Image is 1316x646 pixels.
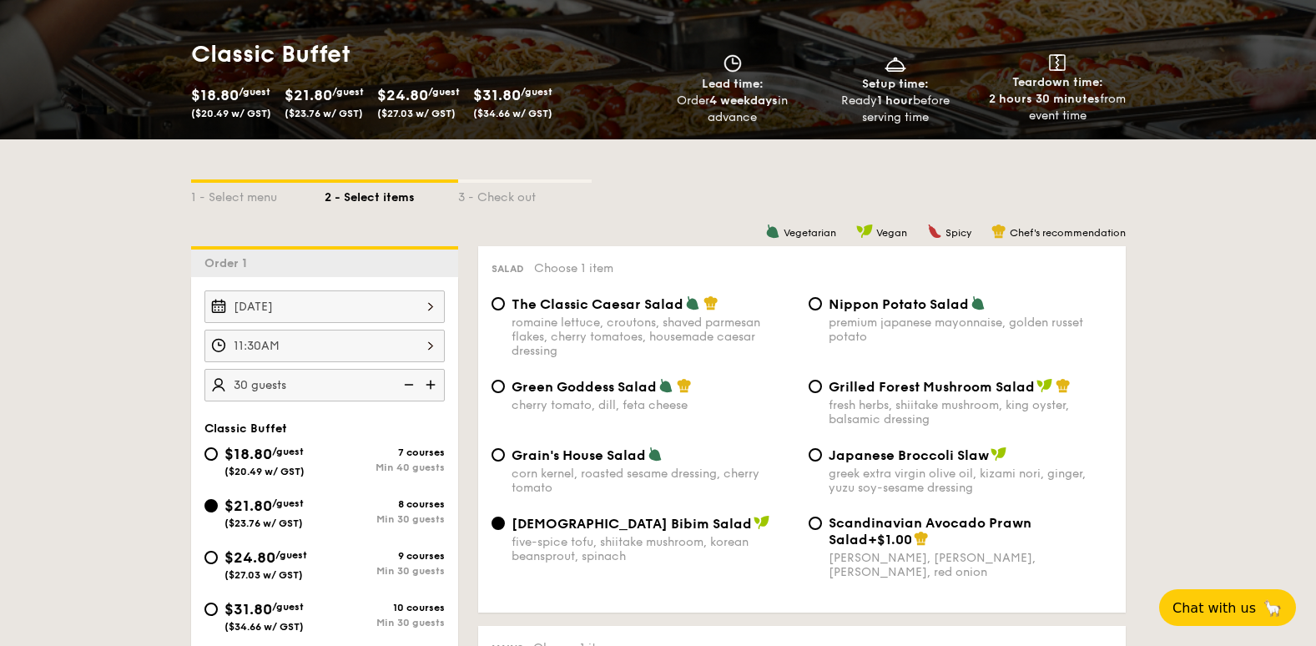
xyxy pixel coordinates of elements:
div: 8 courses [325,498,445,510]
div: corn kernel, roasted sesame dressing, cherry tomato [512,467,795,495]
span: Lead time: [702,77,764,91]
span: ($20.49 w/ GST) [191,108,271,119]
div: greek extra virgin olive oil, kizami nori, ginger, yuzu soy-sesame dressing [829,467,1112,495]
span: Salad [492,263,524,275]
div: Ready before serving time [820,93,970,126]
div: 9 courses [325,550,445,562]
img: icon-chef-hat.a58ddaea.svg [1056,378,1071,393]
div: 10 courses [325,602,445,613]
span: Teardown time: [1012,75,1103,89]
span: Setup time: [862,77,929,91]
span: Nippon Potato Salad [829,296,969,312]
img: icon-chef-hat.a58ddaea.svg [703,295,719,310]
input: Number of guests [204,369,445,401]
strong: 4 weekdays [709,93,778,108]
img: icon-vegetarian.fe4039eb.svg [765,224,780,239]
input: Japanese Broccoli Slawgreek extra virgin olive oil, kizami nori, ginger, yuzu soy-sesame dressing [809,448,822,462]
span: $21.80 [224,497,272,515]
div: premium japanese mayonnaise, golden russet potato [829,315,1112,344]
div: 3 - Check out [458,183,592,206]
input: $24.80/guest($27.03 w/ GST)9 coursesMin 30 guests [204,551,218,564]
input: [DEMOGRAPHIC_DATA] Bibim Saladfive-spice tofu, shiitake mushroom, korean beansprout, spinach [492,517,505,530]
div: 2 - Select items [325,183,458,206]
img: icon-vegetarian.fe4039eb.svg [658,378,673,393]
span: ($34.66 w/ GST) [473,108,552,119]
div: five-spice tofu, shiitake mushroom, korean beansprout, spinach [512,535,795,563]
input: Event time [204,330,445,362]
span: Order 1 [204,256,254,270]
div: Order in advance [658,93,808,126]
strong: 1 hour [877,93,913,108]
span: Classic Buffet [204,421,287,436]
img: icon-vegan.f8ff3823.svg [991,447,1007,462]
span: $21.80 [285,86,332,104]
div: 7 courses [325,447,445,458]
input: The Classic Caesar Saladromaine lettuce, croutons, shaved parmesan flakes, cherry tomatoes, house... [492,297,505,310]
input: $21.80/guest($23.76 w/ GST)8 coursesMin 30 guests [204,499,218,512]
img: icon-add.58712e84.svg [420,369,445,401]
span: [DEMOGRAPHIC_DATA] Bibim Salad [512,516,752,532]
span: Green Goddess Salad [512,379,657,395]
img: icon-clock.2db775ea.svg [720,54,745,73]
div: Min 30 guests [325,513,445,525]
span: ($23.76 w/ GST) [285,108,363,119]
input: Nippon Potato Saladpremium japanese mayonnaise, golden russet potato [809,297,822,310]
img: icon-vegetarian.fe4039eb.svg [648,447,663,462]
img: icon-chef-hat.a58ddaea.svg [677,378,692,393]
span: Choose 1 item [534,261,613,275]
span: /guest [521,86,552,98]
img: icon-chef-hat.a58ddaea.svg [991,224,1006,239]
img: icon-vegan.f8ff3823.svg [754,515,770,530]
input: Grain's House Saladcorn kernel, roasted sesame dressing, cherry tomato [492,448,505,462]
div: Min 30 guests [325,565,445,577]
input: Scandinavian Avocado Prawn Salad+$1.00[PERSON_NAME], [PERSON_NAME], [PERSON_NAME], red onion [809,517,822,530]
input: $31.80/guest($34.66 w/ GST)10 coursesMin 30 guests [204,603,218,616]
span: $18.80 [224,445,272,463]
span: Grilled Forest Mushroom Salad [829,379,1035,395]
h1: Classic Buffet [191,39,652,69]
span: Chat with us [1172,600,1256,616]
span: Scandinavian Avocado Prawn Salad [829,515,1031,548]
div: 1 - Select menu [191,183,325,206]
span: Vegetarian [784,227,836,239]
span: Vegan [876,227,907,239]
span: /guest [272,601,304,613]
span: /guest [239,86,270,98]
span: 🦙 [1263,598,1283,618]
span: ($20.49 w/ GST) [224,466,305,477]
span: ($27.03 w/ GST) [224,569,303,581]
strong: 2 hours 30 minutes [989,92,1100,106]
div: romaine lettuce, croutons, shaved parmesan flakes, cherry tomatoes, housemade caesar dressing [512,315,795,358]
span: Chef's recommendation [1010,227,1126,239]
span: ($34.66 w/ GST) [224,621,304,633]
span: /guest [428,86,460,98]
span: $24.80 [377,86,428,104]
span: $31.80 [473,86,521,104]
input: Grilled Forest Mushroom Saladfresh herbs, shiitake mushroom, king oyster, balsamic dressing [809,380,822,393]
span: ($27.03 w/ GST) [377,108,456,119]
button: Chat with us🦙 [1159,589,1296,626]
div: Min 40 guests [325,462,445,473]
img: icon-vegan.f8ff3823.svg [856,224,873,239]
img: icon-teardown.65201eee.svg [1049,54,1066,71]
span: ($23.76 w/ GST) [224,517,303,529]
input: Event date [204,290,445,323]
div: fresh herbs, shiitake mushroom, king oyster, balsamic dressing [829,398,1112,426]
span: /guest [272,446,304,457]
input: $18.80/guest($20.49 w/ GST)7 coursesMin 40 guests [204,447,218,461]
img: icon-dish.430c3a2e.svg [883,54,908,73]
span: /guest [275,549,307,561]
img: icon-chef-hat.a58ddaea.svg [914,531,929,546]
span: $24.80 [224,548,275,567]
img: icon-vegetarian.fe4039eb.svg [971,295,986,310]
img: icon-vegan.f8ff3823.svg [1036,378,1053,393]
span: Grain's House Salad [512,447,646,463]
div: cherry tomato, dill, feta cheese [512,398,795,412]
span: $18.80 [191,86,239,104]
img: icon-spicy.37a8142b.svg [927,224,942,239]
div: [PERSON_NAME], [PERSON_NAME], [PERSON_NAME], red onion [829,551,1112,579]
input: Green Goddess Saladcherry tomato, dill, feta cheese [492,380,505,393]
span: +$1.00 [868,532,912,548]
span: Spicy [945,227,971,239]
span: Japanese Broccoli Slaw [829,447,989,463]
